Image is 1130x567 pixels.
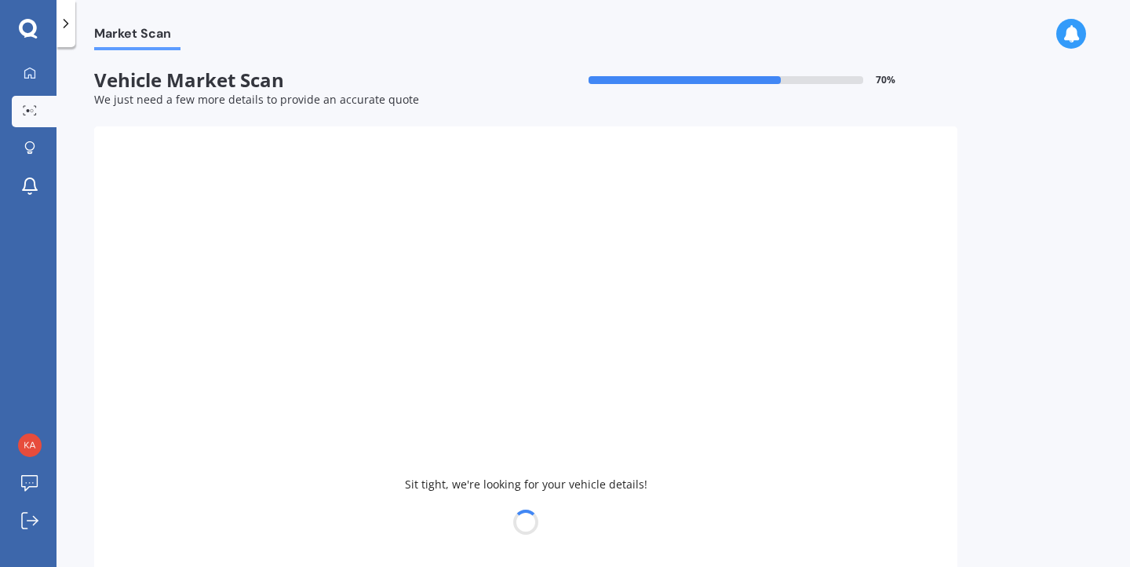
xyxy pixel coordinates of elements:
[94,92,419,107] span: We just need a few more details to provide an accurate quote
[18,433,42,457] img: a6bff4a2f2f7e4231bf4232ea14e4238
[94,69,526,92] span: Vehicle Market Scan
[94,26,180,47] span: Market Scan
[876,75,895,86] span: 70 %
